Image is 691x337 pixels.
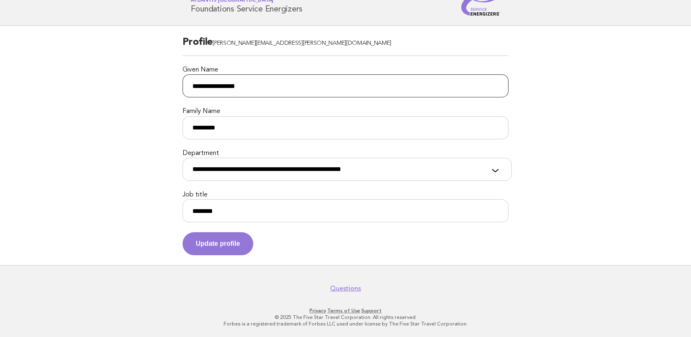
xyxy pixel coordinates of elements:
[183,36,508,56] h2: Profile
[94,307,597,314] p: · ·
[183,107,508,116] label: Family Name
[94,314,597,321] p: © 2025 The Five Star Travel Corporation. All rights reserved.
[183,232,253,255] button: Update profile
[327,308,360,314] a: Terms of Use
[183,191,508,199] label: Job title
[94,321,597,327] p: Forbes is a registered trademark of Forbes LLC used under license by The Five Star Travel Corpora...
[330,284,361,293] a: Questions
[310,308,326,314] a: Privacy
[213,40,391,46] span: [PERSON_NAME][EMAIL_ADDRESS][PERSON_NAME][DOMAIN_NAME]
[183,149,508,158] label: Department
[361,308,381,314] a: Support
[183,66,508,74] label: Given Name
